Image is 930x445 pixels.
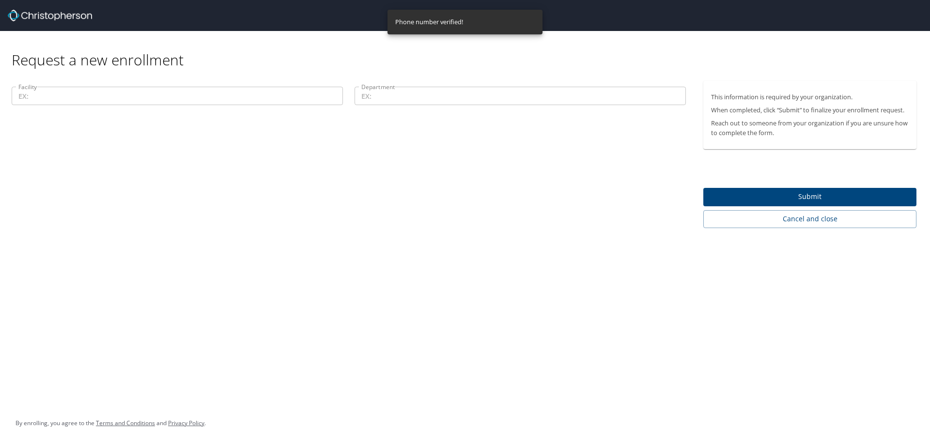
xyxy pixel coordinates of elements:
p: This information is required by your organization. [711,92,909,102]
a: Terms and Conditions [96,419,155,427]
div: Phone number verified! [395,13,463,31]
input: EX: [355,87,686,105]
span: Cancel and close [711,213,909,225]
span: Submit [711,191,909,203]
a: Privacy Policy [168,419,204,427]
div: Request a new enrollment [12,31,924,69]
img: cbt logo [8,10,92,21]
p: When completed, click “Submit” to finalize your enrollment request. [711,106,909,115]
button: Cancel and close [703,210,916,228]
div: By enrolling, you agree to the and . [15,411,206,435]
button: Submit [703,188,916,207]
p: Reach out to someone from your organization if you are unsure how to complete the form. [711,119,909,137]
input: EX: [12,87,343,105]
